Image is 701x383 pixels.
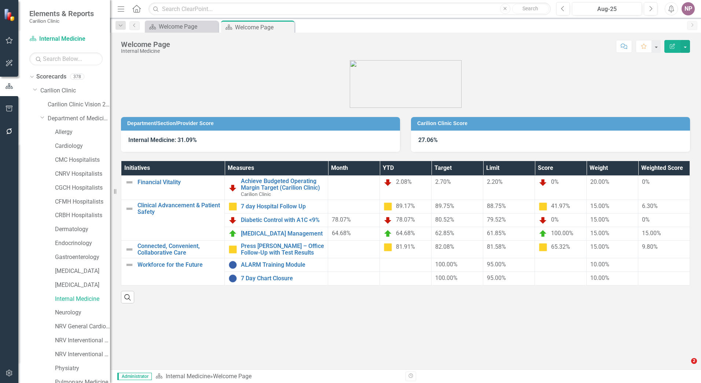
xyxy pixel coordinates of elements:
img: Below Plan [228,216,237,225]
a: Department of Medicine [48,114,110,123]
span: Elements & Reports [29,9,94,18]
td: Double-Click to Edit Right Click for Context Menu [225,176,328,200]
img: No Information [228,274,237,283]
span: 2.08% [396,178,412,185]
span: 15.00% [590,203,609,209]
span: 15.00% [590,243,609,250]
td: Double-Click to Edit Right Click for Context Menu [225,241,328,258]
img: On Target [383,229,392,238]
div: Aug-25 [575,5,639,14]
a: Neurology [55,309,110,317]
div: Welcome Page [213,373,252,380]
img: Below Plan [228,183,237,192]
span: 80.52% [435,216,454,223]
span: 62.85% [435,230,454,237]
a: [MEDICAL_DATA] [55,267,110,276]
a: Press [PERSON_NAME] – Office Follow-Up with Test Results [241,243,324,256]
span: 2.70% [435,178,451,185]
a: 7 Day Chart Closure [241,275,324,282]
a: NRV Interventional Cardiology Test [55,350,110,359]
a: Carilion Clinic Vision 2025 Scorecard [48,101,110,109]
strong: Internal Medicine: 31.09% [128,136,197,143]
span: 95.00% [487,274,506,281]
td: Double-Click to Edit Right Click for Context Menu [225,214,328,227]
a: CGCH Hospitalists [55,184,110,192]
span: 100.00% [435,261,458,268]
span: 65.32% [551,243,570,250]
div: 378 [70,74,84,80]
a: NRV Interventional Cardiology [55,336,110,345]
span: 9.80% [642,243,658,250]
h3: Department/Section/Provider Score [127,121,396,126]
img: Not Defined [125,204,134,213]
span: 2 [691,358,697,364]
button: Search [512,4,549,14]
img: Below Plan [539,178,547,187]
a: Internal Medicine [55,295,110,303]
button: Aug-25 [572,2,642,15]
small: Carilion Clinic [29,18,94,24]
td: Double-Click to Edit Right Click for Context Menu [121,176,225,200]
a: Workforce for the Future [137,262,221,268]
a: CRBH Hospitalists [55,211,110,220]
img: Caution [383,202,392,211]
a: Allergy [55,128,110,136]
td: Double-Click to Edit Right Click for Context Menu [225,272,328,285]
span: 15.00% [590,230,609,237]
a: [MEDICAL_DATA] [55,281,110,289]
span: 78.07% [396,216,415,223]
input: Search Below... [29,52,103,65]
span: 0% [642,216,650,223]
img: Caution [383,243,392,252]
div: Welcome Page [159,22,216,31]
img: ClearPoint Strategy [4,8,16,21]
img: Not Defined [125,178,134,187]
span: 89.75% [435,203,454,209]
a: Achieve Budgeted Operating Margin Target (Carilion Clinic) [241,178,324,191]
span: 79.52% [487,216,506,223]
span: 20.00% [590,178,609,185]
span: 2.20% [487,178,503,185]
h3: Carilion Clinic Score [417,121,686,126]
span: 6.30% [642,203,658,209]
div: Welcome Page [235,23,293,32]
button: NP [682,2,695,15]
div: Welcome Page [121,40,170,48]
span: 89.17% [396,203,415,209]
span: 82.08% [435,243,454,250]
a: Connected, Convenient, Collaborative Care [137,243,221,256]
img: Below Plan [383,216,392,225]
span: 61.85% [487,230,506,237]
a: Physiatry [55,364,110,373]
span: 41.97% [551,203,570,209]
span: 10.00% [590,261,609,268]
a: Scorecards [36,73,66,81]
img: No Information [228,260,237,269]
a: CNRV Hospitalists [55,170,110,178]
img: On Target [539,229,547,238]
img: Not Defined [125,245,134,254]
img: Caution [228,245,237,254]
span: 0% [642,178,650,185]
img: On Target [228,229,237,238]
span: 100.00% [551,230,573,237]
a: Cardiology [55,142,110,150]
span: 95.00% [487,261,506,268]
a: Carilion Clinic [40,87,110,95]
a: ALARM Training Module [241,262,324,268]
span: 100.00% [435,274,458,281]
td: Double-Click to Edit Right Click for Context Menu [121,241,225,258]
img: Caution [228,202,237,211]
span: 81.91% [396,243,415,250]
span: 10.00% [590,274,609,281]
span: Search [522,6,538,11]
td: Double-Click to Edit Right Click for Context Menu [225,200,328,214]
span: 64.68% [396,230,415,237]
a: Welcome Page [147,22,216,31]
div: » [155,372,400,381]
td: Double-Click to Edit Right Click for Context Menu [121,200,225,241]
strong: 27.06% [418,136,438,143]
a: CMC Hospitalists [55,156,110,164]
a: Dermatology [55,225,110,234]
